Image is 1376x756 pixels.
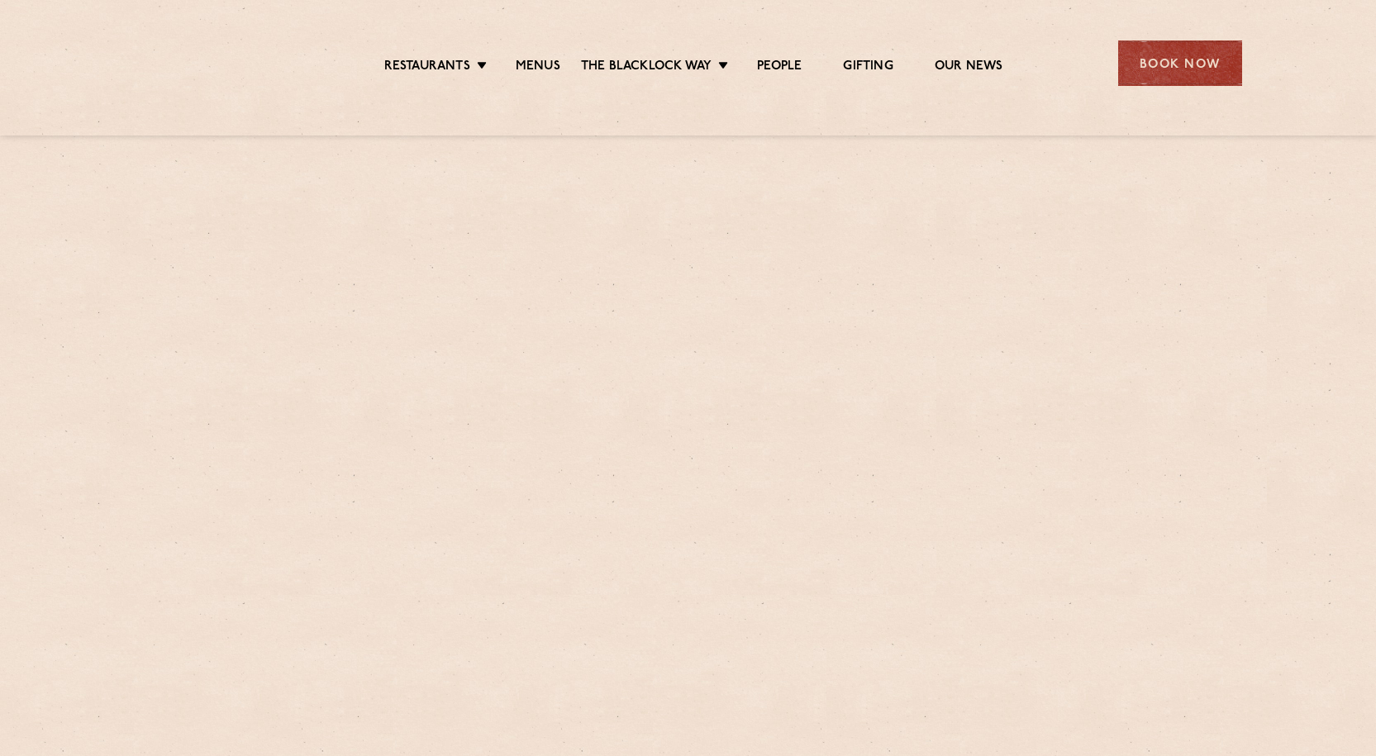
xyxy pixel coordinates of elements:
img: svg%3E [135,16,278,111]
a: Menus [516,59,560,77]
a: People [757,59,802,77]
a: The Blacklock Way [581,59,712,77]
a: Gifting [843,59,893,77]
div: Book Now [1118,40,1242,86]
a: Our News [935,59,1003,77]
a: Restaurants [384,59,470,77]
